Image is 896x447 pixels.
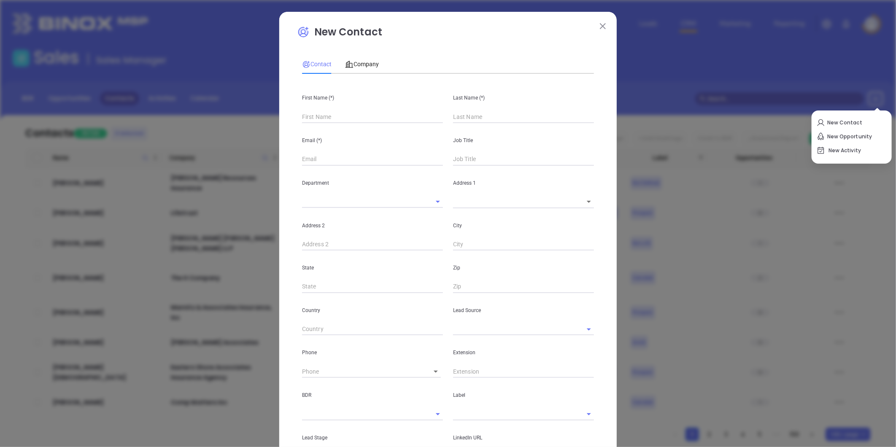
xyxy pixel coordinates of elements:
[297,24,599,44] p: New Contact
[302,110,443,123] input: First Name
[817,130,887,143] p: New Opportunity
[302,153,443,166] input: Email
[453,365,594,378] input: Extension
[302,323,443,336] input: Country
[302,390,443,400] p: BDR
[302,238,443,251] input: Address 2
[302,306,443,315] p: Country
[302,178,443,188] p: Department
[302,136,443,145] p: Email (*)
[302,433,443,442] p: Lead Stage
[453,390,594,400] p: Label
[302,365,421,378] input: Phone
[453,280,594,293] input: Zip
[453,433,594,442] p: LinkedIn URL
[302,280,443,293] input: State
[453,348,594,357] p: Extension
[302,221,443,230] p: Address 2
[302,61,332,67] span: Contact
[453,110,594,123] input: Last Name
[583,408,595,420] button: Open
[453,263,594,272] p: Zip
[345,61,379,67] span: Company
[600,23,606,29] img: close modal
[453,238,594,251] input: City
[453,93,594,102] p: Last Name (*)
[302,348,443,357] p: Phone
[817,116,887,129] p: New Contact
[453,221,594,230] p: City
[302,263,443,272] p: State
[583,323,595,335] button: Open
[817,144,887,157] p: New Activity
[432,408,444,420] button: Open
[453,178,594,188] p: Address 1
[453,153,594,166] input: Job Title
[432,196,444,207] button: Open
[302,93,443,102] p: First Name (*)
[453,306,594,315] p: Lead Source
[453,136,594,145] p: Job Title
